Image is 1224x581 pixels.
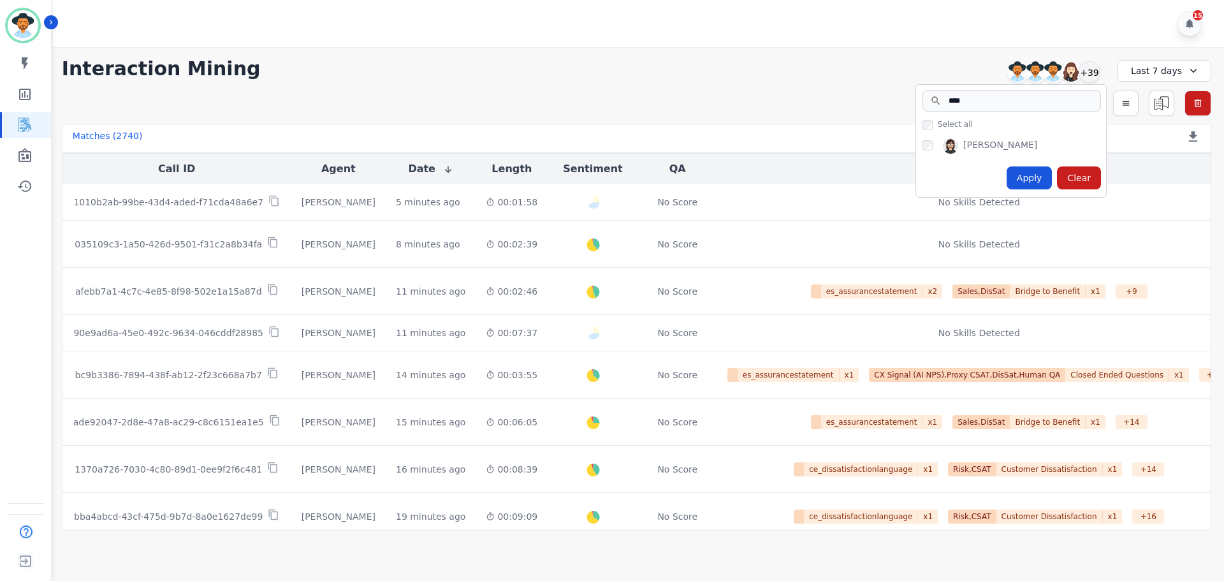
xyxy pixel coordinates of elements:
div: [PERSON_NAME] [302,463,375,476]
span: Customer Dissatisfaction [996,462,1103,476]
div: 00:07:37 [486,327,537,339]
div: Matches ( 2740 ) [73,129,143,147]
div: Last 7 days [1117,60,1211,82]
div: No Skills Detected [938,327,1020,339]
div: 00:01:58 [486,196,537,209]
p: 90e9ad6a-45e0-492c-9634-046cddf28985 [73,327,263,339]
span: x 1 [1169,368,1189,382]
span: ce_dissatisfactionlanguage [804,510,918,524]
span: Risk,CSAT [948,510,996,524]
div: 00:06:05 [486,416,537,429]
div: 8 minutes ago [396,238,460,251]
div: 00:09:09 [486,510,537,523]
span: x 1 [1086,415,1105,429]
div: +39 [1079,61,1100,83]
span: Customer Dissatisfaction [996,510,1103,524]
div: 16 minutes ago [396,463,465,476]
div: + 16 [1132,510,1164,524]
span: Bridge to Benefit [1010,284,1086,298]
div: No Score [657,369,697,381]
div: No Score [657,463,697,476]
img: Bordered avatar [8,10,38,41]
div: No Skills Detected [938,238,1020,251]
span: x 1 [1086,284,1105,298]
div: [PERSON_NAME] [302,510,375,523]
div: No Score [657,327,697,339]
span: x 2 [922,284,942,298]
span: x 1 [918,462,938,476]
button: Agent [321,161,356,177]
span: x 1 [1103,462,1123,476]
div: No Score [657,196,697,209]
div: 00:08:39 [486,463,537,476]
span: es_assurancestatement [821,284,923,298]
span: ce_dissatisfactionlanguage [804,462,918,476]
div: 14 minutes ago [396,369,465,381]
span: x 1 [1103,510,1123,524]
span: CX Signal (AI NPS),Proxy CSAT,DisSat,Human QA [869,368,1065,382]
button: QA [669,161,686,177]
button: Call ID [158,161,195,177]
p: afebb7a1-4c7c-4e85-8f98-502e1a15a87d [75,285,262,298]
div: 11 minutes ago [396,285,465,298]
button: Sentiment [563,161,622,177]
button: Length [492,161,532,177]
div: [PERSON_NAME] [302,369,375,381]
div: 11 minutes ago [396,327,465,339]
div: No Score [657,510,697,523]
div: 19 minutes ago [396,510,465,523]
div: No Score [657,285,697,298]
div: No Skills Detected [938,196,1020,209]
div: 00:03:55 [486,369,537,381]
div: 00:02:46 [486,285,537,298]
div: + 14 [1116,415,1147,429]
p: bc9b3386-7894-438f-ab12-2f23c668a7b7 [75,369,262,381]
div: [PERSON_NAME] [302,238,375,251]
p: ade92047-2d8e-47a8-ac29-c8c6151ea1e5 [73,416,264,429]
div: 5 minutes ago [396,196,460,209]
span: Closed Ended Questions [1065,368,1169,382]
p: 1370a726-7030-4c80-89d1-0ee9f2f6c481 [75,463,262,476]
span: x 1 [840,368,859,382]
span: Risk,CSAT [948,462,996,476]
button: Date [408,161,453,177]
div: + 14 [1132,462,1164,476]
div: Apply [1007,166,1053,189]
div: No Score [657,416,697,429]
div: Clear [1057,166,1101,189]
p: bba4abcd-43cf-475d-9b7d-8a0e1627de99 [74,510,263,523]
div: [PERSON_NAME] [302,416,375,429]
span: Select all [938,119,973,129]
span: x 1 [918,510,938,524]
div: 00:02:39 [486,238,537,251]
div: 15 [1193,10,1203,20]
div: [PERSON_NAME] [302,196,375,209]
span: Bridge to Benefit [1010,415,1086,429]
span: es_assurancestatement [821,415,923,429]
div: [PERSON_NAME] [963,138,1037,154]
div: [PERSON_NAME] [302,285,375,298]
div: [PERSON_NAME] [302,327,375,339]
span: Sales,DisSat [952,284,1010,298]
span: es_assurancestatement [738,368,840,382]
span: Sales,DisSat [952,415,1010,429]
h1: Interaction Mining [62,57,261,80]
div: + 9 [1116,284,1147,298]
div: No Score [657,238,697,251]
p: 035109c3-1a50-426d-9501-f31c2a8b34fa [75,238,262,251]
span: x 1 [922,415,942,429]
div: 15 minutes ago [396,416,465,429]
p: 1010b2ab-99be-43d4-aded-f71cda48a6e7 [73,196,263,209]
